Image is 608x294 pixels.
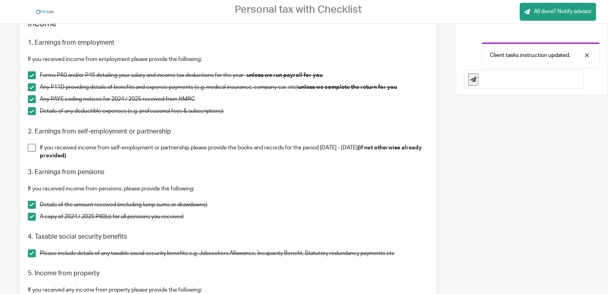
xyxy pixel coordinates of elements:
img: Park-Lane_9(72).jpg [35,6,55,18]
p: If you received income from self-employment or partnership please provide the books and records f... [40,144,429,160]
h3: 3. Earnings from pensions [28,168,429,176]
strong: unless we run payroll for you [247,73,323,78]
p: If you received income from employment please provide the following: [28,55,429,63]
p: Please include details of any taxable social security benefits e.g. Jobseekers Allowance, Incapac... [40,249,429,257]
a: All done? Notify advisor [520,3,596,21]
p: Any P11D providing details of benefits and expense payments (e.g. medical insurance, company car,... [40,83,429,91]
h3: 5. Income from property [28,269,429,278]
strong: unless we complete the return for you [298,84,397,90]
p: Forms P60 and/or P45 detailing your salary and income tax deductions for the year - [40,71,429,79]
p: Details of any deductible expenses (e.g. professional fees & subscriptions) [40,107,429,115]
h2: Personal tax with Checklist [235,4,362,16]
h3: 1. Earnings from employment [28,39,429,47]
p: A copy of 2024 / 2025 P60(s) for all pensions you received [40,213,429,221]
p: Any PAYE coding notices for 2024 / 2025 received from HMRC [40,95,429,103]
h3: 2. Earnings from self-employment or partnership [28,127,429,136]
h3: 4. Taxable social security benefits [28,233,429,241]
p: If you received any income from property please provide the following: [28,286,429,294]
p: If you received income from pensions, please provide the following: [28,185,429,193]
p: Details of the amount received (including lump sums or drawdowns) [40,201,429,209]
p: Client tasks instruction updated. [490,51,570,59]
